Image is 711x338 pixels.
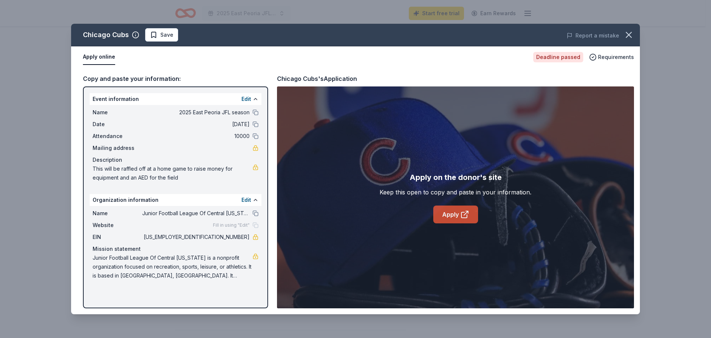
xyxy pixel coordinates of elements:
[83,29,129,41] div: Chicago Cubs
[93,221,142,230] span: Website
[213,222,250,228] span: Fill in using "Edit"
[90,194,261,206] div: Organization information
[567,31,619,40] button: Report a mistake
[410,171,502,183] div: Apply on the donor's site
[142,233,250,242] span: [US_EMPLOYER_IDENTIFICATION_NUMBER]
[90,93,261,105] div: Event information
[142,108,250,117] span: 2025 East Peoria JFL season
[142,120,250,129] span: [DATE]
[160,30,173,39] span: Save
[93,245,258,253] div: Mission statement
[93,209,142,218] span: Name
[93,155,258,164] div: Description
[598,53,634,62] span: Requirements
[433,206,478,223] a: Apply
[241,95,251,104] button: Edit
[93,120,142,129] span: Date
[93,132,142,141] span: Attendance
[380,188,531,197] div: Keep this open to copy and paste in your information.
[93,253,253,280] span: Junior Football League Of Central [US_STATE] is a nonprofit organization focused on recreation, s...
[83,74,268,83] div: Copy and paste your information:
[241,196,251,204] button: Edit
[93,108,142,117] span: Name
[533,52,583,62] div: Deadline passed
[589,53,634,62] button: Requirements
[83,49,115,65] button: Apply online
[142,209,250,218] span: Junior Football League Of Central [US_STATE]
[93,164,253,182] span: This will be raffled off at a home game to raise money for equipment and an AED for the field
[277,74,357,83] div: Chicago Cubs's Application
[93,233,142,242] span: EIN
[145,28,178,42] button: Save
[93,144,142,152] span: Mailing address
[142,132,250,141] span: 10000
